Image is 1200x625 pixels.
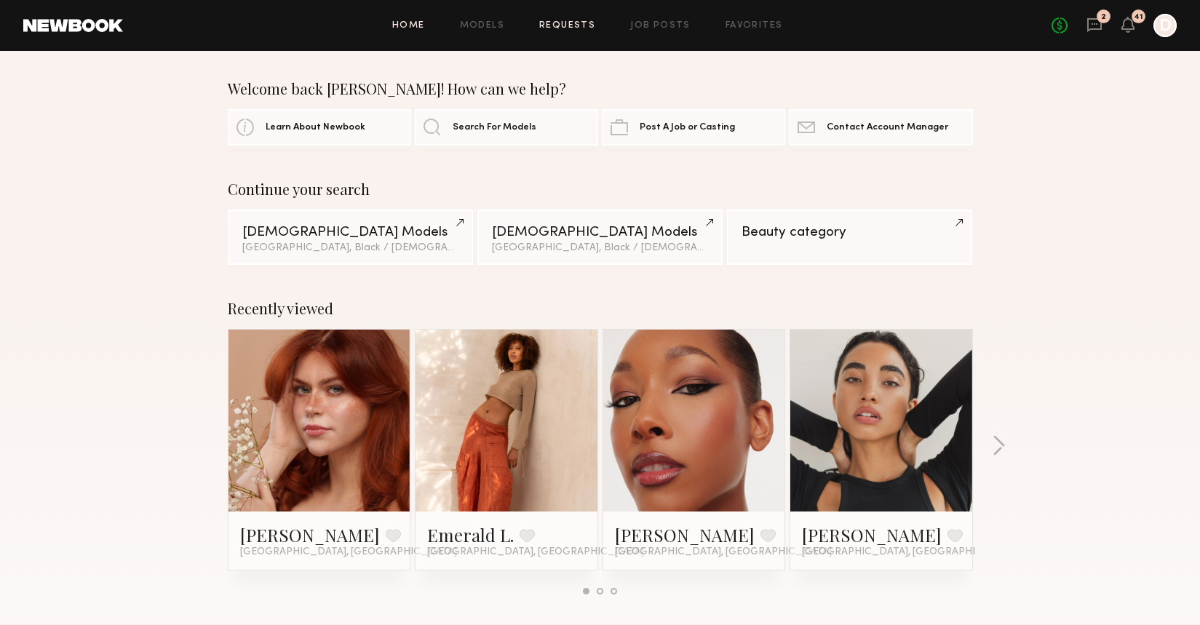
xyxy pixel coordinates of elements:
div: [GEOGRAPHIC_DATA], Black / [DEMOGRAPHIC_DATA] [492,243,708,253]
span: [GEOGRAPHIC_DATA], [GEOGRAPHIC_DATA] [427,546,644,558]
a: Emerald L. [427,523,514,546]
span: [GEOGRAPHIC_DATA], [GEOGRAPHIC_DATA] [802,546,1019,558]
a: [DEMOGRAPHIC_DATA] Models[GEOGRAPHIC_DATA], Black / [DEMOGRAPHIC_DATA] [477,210,723,265]
div: Continue your search [228,180,973,198]
a: Contact Account Manager [789,109,972,146]
div: [DEMOGRAPHIC_DATA] Models [242,226,458,239]
div: [GEOGRAPHIC_DATA], Black / [DEMOGRAPHIC_DATA] [242,243,458,253]
span: Learn About Newbook [266,123,365,132]
a: Home [392,21,425,31]
a: [DEMOGRAPHIC_DATA] Models[GEOGRAPHIC_DATA], Black / [DEMOGRAPHIC_DATA] [228,210,473,265]
span: [GEOGRAPHIC_DATA], [GEOGRAPHIC_DATA] [615,546,832,558]
a: Beauty category [727,210,972,265]
div: 41 [1134,13,1143,21]
span: Search For Models [453,123,536,132]
span: [GEOGRAPHIC_DATA], [GEOGRAPHIC_DATA] [240,546,457,558]
div: [DEMOGRAPHIC_DATA] Models [492,226,708,239]
a: [PERSON_NAME] [615,523,755,546]
div: Recently viewed [228,300,973,317]
span: Post A Job or Casting [640,123,735,132]
div: 2 [1101,13,1106,21]
div: Beauty category [742,226,958,239]
div: Welcome back [PERSON_NAME]! How can we help? [228,80,973,97]
a: Post A Job or Casting [602,109,785,146]
span: Contact Account Manager [827,123,948,132]
a: Search For Models [415,109,598,146]
a: 2 [1086,17,1102,35]
a: D [1153,14,1177,37]
a: Job Posts [630,21,691,31]
a: Requests [539,21,595,31]
a: Models [460,21,504,31]
a: [PERSON_NAME] [802,523,942,546]
a: Favorites [726,21,783,31]
a: [PERSON_NAME] [240,523,380,546]
a: Learn About Newbook [228,109,411,146]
